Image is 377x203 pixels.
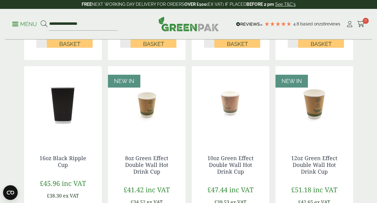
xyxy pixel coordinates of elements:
a: 16oz Black Ripple Cup [39,154,86,168]
a: 12oz Green Effect Double Wall Hot Drink Cup [291,154,337,175]
span: inc VAT [229,185,253,194]
button: Add to Basket [131,33,176,48]
img: 5330018A 10oz Green Effect Double Wall Hot Drink Cup 285ml [192,66,269,143]
span: Add to Basket [302,34,340,47]
span: inc VAT [62,179,86,188]
span: £51.18 [291,185,311,194]
a: See T&C's [275,2,296,7]
span: inc VAT [313,185,337,194]
button: Add to Basket [47,33,93,48]
i: My Account [346,21,353,27]
span: inc VAT [146,185,170,194]
span: £41.42 [124,185,144,194]
strong: OVER £100 [184,2,207,7]
img: 12oz Green Effect Double Wall Hot Drink Cup [275,66,353,143]
i: Cart [357,21,365,27]
span: £45.96 [40,179,60,188]
button: Add to Basket [298,33,344,48]
img: 16oz Black Ripple Cup-0 [24,66,102,143]
span: Add to Basket [135,34,172,47]
span: 4.8 [293,21,300,26]
a: Menu [12,21,37,27]
span: Based on [300,21,319,26]
strong: FREE [82,2,92,7]
span: NEW IN [282,78,302,84]
img: GreenPak Supplies [158,17,219,31]
span: £47.44 [207,185,227,194]
a: 10oz Green Effect Double Wall Hot Drink Cup [207,154,253,175]
div: 4.79 Stars [264,21,292,27]
img: 8oz Green Effect Double Wall Cup [108,66,186,143]
span: £38.30 [47,192,62,199]
span: 216 [319,21,325,26]
span: NEW IN [114,78,134,84]
span: ex VAT [63,192,79,199]
span: reviews [325,21,340,26]
span: Add to Basket [219,34,256,47]
a: 0 [357,20,365,29]
strong: BEFORE 2 pm [246,2,274,7]
img: REVIEWS.io [236,22,263,26]
a: 8oz Green Effect Double Wall Hot Drink Cup [125,154,168,175]
p: Menu [12,21,37,28]
span: Add to Basket [51,34,88,47]
button: Add to Basket [214,33,260,48]
span: 0 [363,18,369,24]
button: Open CMP widget [3,185,18,200]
